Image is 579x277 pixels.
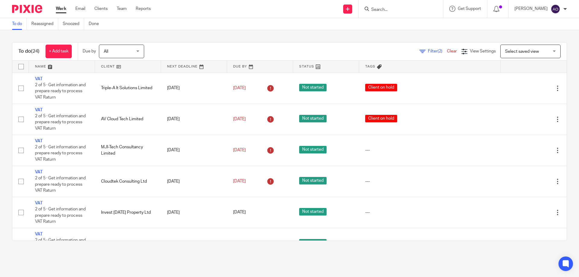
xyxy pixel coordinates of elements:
[35,145,86,162] span: 2 of 5 · Get information and prepare ready to process VAT Raturn
[458,7,481,11] span: Get Support
[35,77,43,81] a: VAT
[56,6,66,12] a: Work
[514,6,548,12] p: [PERSON_NAME]
[299,146,327,153] span: Not started
[12,5,42,13] img: Pixie
[299,239,327,247] span: Not started
[104,49,108,54] span: All
[365,178,495,184] div: ---
[447,49,457,53] a: Clear
[35,238,86,255] span: 2 of 5 · Get information and prepare ready to process VAT Raturn
[551,4,560,14] img: svg%3E
[365,241,495,247] div: ---
[31,49,40,54] span: (24)
[35,170,43,174] a: VAT
[95,135,161,166] td: MJI-Tech Consultancy Limited
[438,49,442,53] span: (2)
[83,48,96,54] p: Due by
[95,228,161,259] td: Livya Limited
[365,84,397,91] span: Client on hold
[95,104,161,135] td: AV Cloud Tech Limited
[299,208,327,216] span: Not started
[95,73,161,104] td: Triple-A It Solutions Limited
[299,115,327,122] span: Not started
[35,207,86,224] span: 2 of 5 · Get information and prepare ready to process VAT Raturn
[95,197,161,228] td: Invest [DATE] Property Ltd
[35,114,86,131] span: 2 of 5 · Get information and prepare ready to process VAT Raturn
[299,177,327,184] span: Not started
[233,210,246,215] span: [DATE]
[35,108,43,112] a: VAT
[505,49,539,54] span: Select saved view
[365,115,397,122] span: Client on hold
[94,6,108,12] a: Clients
[299,84,327,91] span: Not started
[117,6,127,12] a: Team
[365,147,495,153] div: ---
[233,117,246,121] span: [DATE]
[161,228,227,259] td: [DATE]
[365,209,495,216] div: ---
[12,18,27,30] a: To do
[233,86,246,90] span: [DATE]
[161,166,227,197] td: [DATE]
[161,197,227,228] td: [DATE]
[136,6,151,12] a: Reports
[35,232,43,236] a: VAT
[35,139,43,143] a: VAT
[233,179,246,183] span: [DATE]
[35,201,43,205] a: VAT
[89,18,103,30] a: Done
[470,49,496,53] span: View Settings
[35,83,86,99] span: 2 of 5 · Get information and prepare ready to process VAT Raturn
[46,45,72,58] a: + Add task
[365,65,375,68] span: Tags
[95,166,161,197] td: Cloudtek Consulting Ltd
[161,135,227,166] td: [DATE]
[31,18,58,30] a: Reassigned
[35,176,86,193] span: 2 of 5 · Get information and prepare ready to process VAT Raturn
[233,148,246,152] span: [DATE]
[18,48,40,55] h1: To do
[371,7,425,13] input: Search
[428,49,447,53] span: Filter
[161,104,227,135] td: [DATE]
[161,73,227,104] td: [DATE]
[75,6,85,12] a: Email
[63,18,84,30] a: Snoozed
